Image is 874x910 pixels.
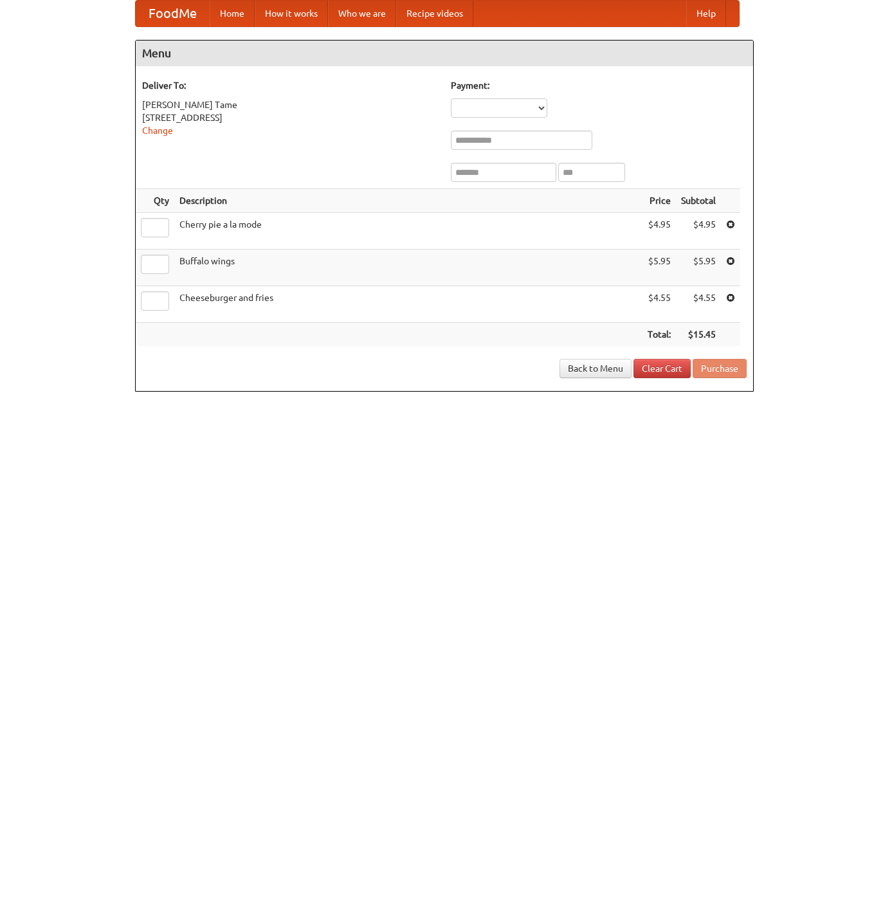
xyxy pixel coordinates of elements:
td: $4.95 [676,213,721,250]
td: $5.95 [676,250,721,286]
h5: Payment: [451,79,747,92]
td: $4.95 [642,213,676,250]
a: Change [142,125,173,136]
td: Cheeseburger and fries [174,286,642,323]
td: $4.55 [642,286,676,323]
th: Price [642,189,676,213]
td: $4.55 [676,286,721,323]
th: Subtotal [676,189,721,213]
button: Purchase [693,359,747,378]
th: Description [174,189,642,213]
td: $5.95 [642,250,676,286]
th: Total: [642,323,676,347]
td: Cherry pie a la mode [174,213,642,250]
h4: Menu [136,41,753,66]
a: Who we are [328,1,396,26]
td: Buffalo wings [174,250,642,286]
a: Home [210,1,255,26]
a: Clear Cart [633,359,691,378]
a: How it works [255,1,328,26]
a: Recipe videos [396,1,473,26]
h5: Deliver To: [142,79,438,92]
div: [STREET_ADDRESS] [142,111,438,124]
a: Back to Menu [560,359,632,378]
div: [PERSON_NAME] Tame [142,98,438,111]
a: Help [686,1,726,26]
th: $15.45 [676,323,721,347]
a: FoodMe [136,1,210,26]
th: Qty [136,189,174,213]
